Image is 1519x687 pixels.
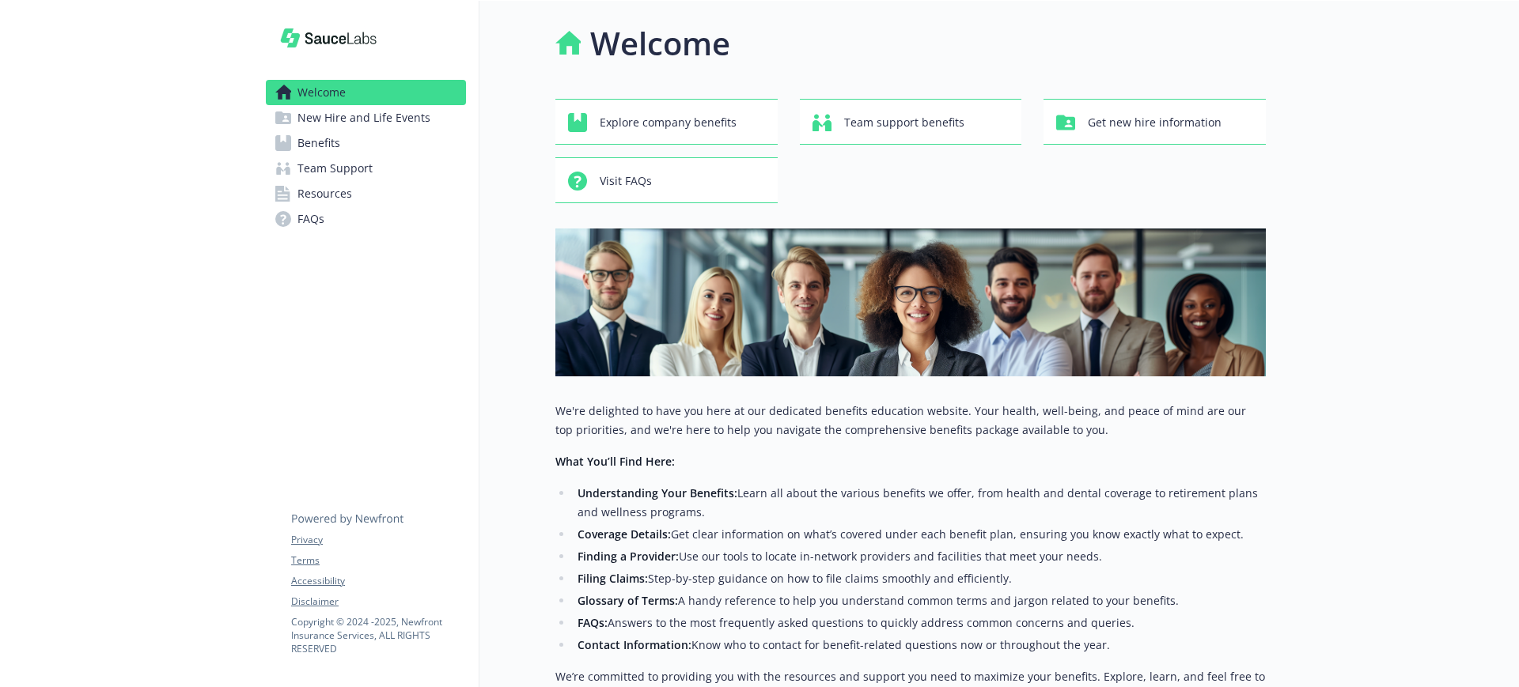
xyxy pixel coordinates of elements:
span: New Hire and Life Events [297,105,430,130]
span: Get new hire information [1088,108,1222,138]
span: Team Support [297,156,373,181]
span: Benefits [297,130,340,156]
a: FAQs [266,206,466,232]
a: New Hire and Life Events [266,105,466,130]
strong: FAQs: [578,615,608,630]
a: Team Support [266,156,466,181]
strong: Filing Claims: [578,571,648,586]
button: Get new hire information [1044,99,1266,145]
a: Resources [266,181,466,206]
li: Answers to the most frequently asked questions to quickly address common concerns and queries. [573,613,1266,632]
button: Team support benefits [800,99,1022,145]
a: Disclaimer [291,595,465,609]
h1: Welcome [590,20,730,67]
strong: Coverage Details: [578,527,671,542]
span: Welcome [297,80,346,105]
strong: Finding a Provider: [578,549,679,564]
a: Accessibility [291,574,465,588]
span: FAQs [297,206,324,232]
button: Visit FAQs [555,157,778,203]
span: Resources [297,181,352,206]
a: Privacy [291,533,465,547]
button: Explore company benefits [555,99,778,145]
li: Know who to contact for benefit-related questions now or throughout the year. [573,636,1266,655]
strong: Contact Information: [578,637,691,652]
p: We're delighted to have you here at our dedicated benefits education website. Your health, well-b... [555,402,1266,440]
strong: Understanding Your Benefits: [578,485,737,500]
span: Explore company benefits [600,108,737,138]
li: Learn all about the various benefits we offer, from health and dental coverage to retirement plan... [573,484,1266,522]
li: Get clear information on what’s covered under each benefit plan, ensuring you know exactly what t... [573,525,1266,544]
p: Copyright © 2024 - 2025 , Newfront Insurance Services, ALL RIGHTS RESERVED [291,615,465,655]
span: Visit FAQs [600,166,652,196]
span: Team support benefits [844,108,964,138]
strong: Glossary of Terms: [578,593,678,608]
a: Terms [291,553,465,568]
a: Benefits [266,130,466,156]
li: A handy reference to help you understand common terms and jargon related to your benefits. [573,591,1266,610]
a: Welcome [266,80,466,105]
li: Use our tools to locate in-network providers and facilities that meet your needs. [573,547,1266,566]
img: overview page banner [555,228,1266,376]
strong: What You’ll Find Here: [555,454,675,469]
li: Step-by-step guidance on how to file claims smoothly and efficiently. [573,569,1266,588]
